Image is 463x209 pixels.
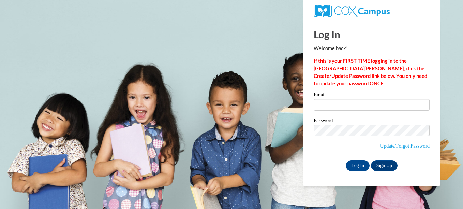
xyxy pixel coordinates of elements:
a: COX Campus [314,8,390,14]
a: Sign Up [371,160,398,171]
label: Password [314,118,430,125]
h1: Log In [314,27,430,41]
strong: If this is your FIRST TIME logging in to the [GEOGRAPHIC_DATA][PERSON_NAME], click the Create/Upd... [314,58,427,86]
img: COX Campus [314,5,390,17]
label: Email [314,92,430,99]
input: Log In [346,160,370,171]
a: Update/Forgot Password [380,143,430,149]
p: Welcome back! [314,45,430,52]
